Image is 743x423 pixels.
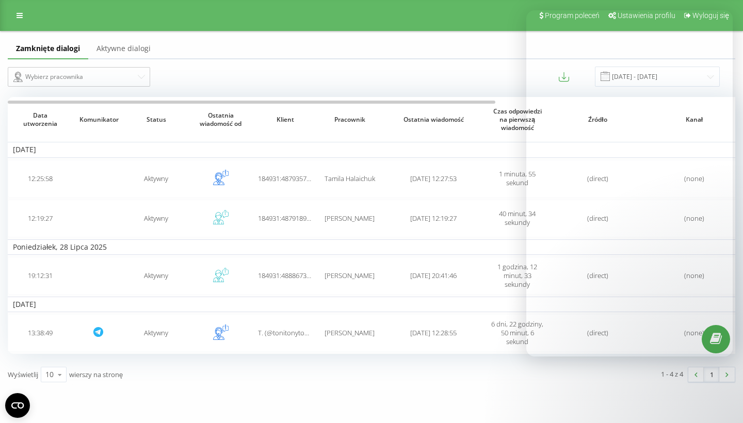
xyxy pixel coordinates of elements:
span: [DATE] 12:27:53 [410,174,457,183]
span: [PERSON_NAME] [325,271,375,280]
span: [DATE] 12:28:55 [410,328,457,337]
td: 12:19:27 [8,200,72,237]
button: Open CMP widget [5,393,30,418]
td: 13:38:49 [8,314,72,352]
span: [PERSON_NAME] [325,328,375,337]
td: Aktywny [124,200,188,237]
div: Wybierz pracownika [13,71,136,83]
span: T. (@tonitonytoni) K. [258,328,319,337]
div: 10 [45,369,54,380]
span: [DATE] 12:19:27 [410,214,457,223]
span: [PERSON_NAME] [325,214,375,223]
span: Pracownik [325,116,374,124]
a: Zamknięte dialogi [8,39,88,59]
span: Komunikator [79,116,117,124]
td: 12:25:58 [8,160,72,198]
span: Czas odpowiedzi na pierwszą wiadomość [493,107,542,132]
td: 1 minuta, 55 sekund [485,160,550,198]
span: 184931:48791892511 [258,214,321,223]
span: wierszy na stronę [69,370,123,379]
iframe: Intercom live chat [708,365,733,389]
td: Aktywny [124,160,188,198]
span: Tamila Halaichuk [325,174,375,183]
span: Data utworzenia [15,111,64,127]
span: 184931:48793574083 [258,174,321,183]
td: Aktywny [124,257,188,295]
td: 19:12:31 [8,257,72,295]
span: Klient [261,116,310,124]
span: 184931:48886735178 [258,271,321,280]
span: [DATE] 20:41:46 [410,271,457,280]
span: Ostatnia wiadomość od [196,111,245,127]
span: Status [132,116,181,124]
iframe: Intercom live chat [526,10,733,356]
td: 6 dni, 22 godziny, 50 minut, 6 sekund [485,314,550,352]
a: Aktywne dialogi [88,39,159,59]
td: 1 godzina, 12 minut, 33 sekundy [485,257,550,295]
div: 1 - 4 z 4 [661,369,683,379]
a: 1 [704,367,719,382]
span: Wyświetlij [8,370,38,379]
span: Ostatnia wiadomość [392,116,475,124]
td: 40 minut, 34 sekundy [485,200,550,237]
td: Aktywny [124,314,188,352]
